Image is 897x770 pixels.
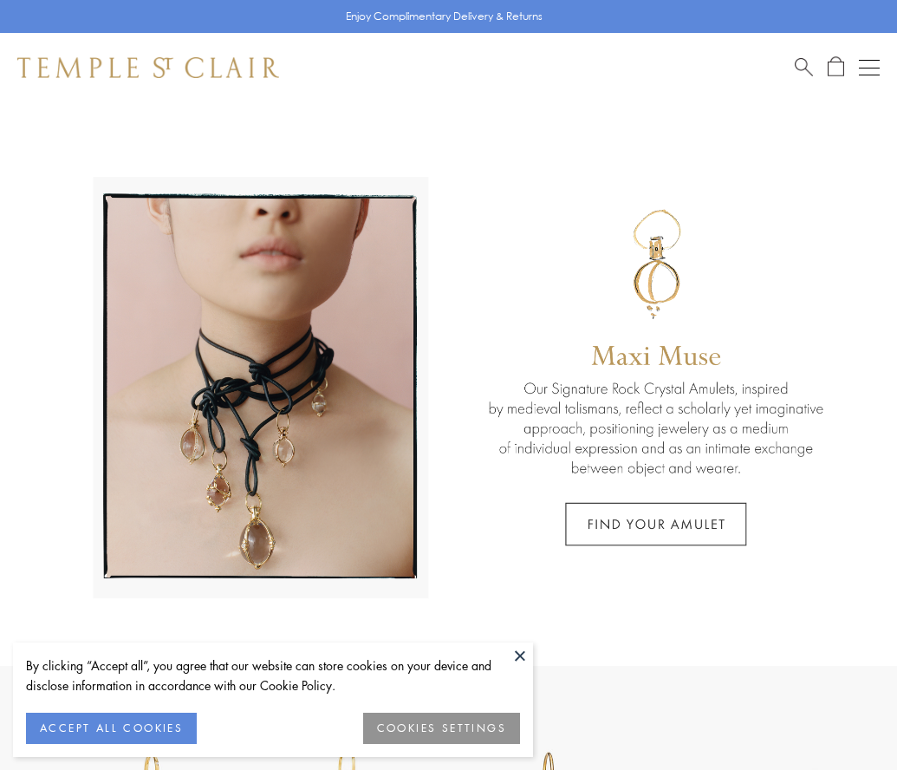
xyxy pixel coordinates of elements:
div: By clicking “Accept all”, you agree that our website can store cookies on your device and disclos... [26,656,520,695]
button: COOKIES SETTINGS [363,713,520,744]
img: Temple St. Clair [17,57,279,78]
p: Enjoy Complimentary Delivery & Returns [346,8,543,25]
button: ACCEPT ALL COOKIES [26,713,197,744]
a: Search [795,56,813,78]
button: Open navigation [859,57,880,78]
a: Open Shopping Bag [828,56,844,78]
